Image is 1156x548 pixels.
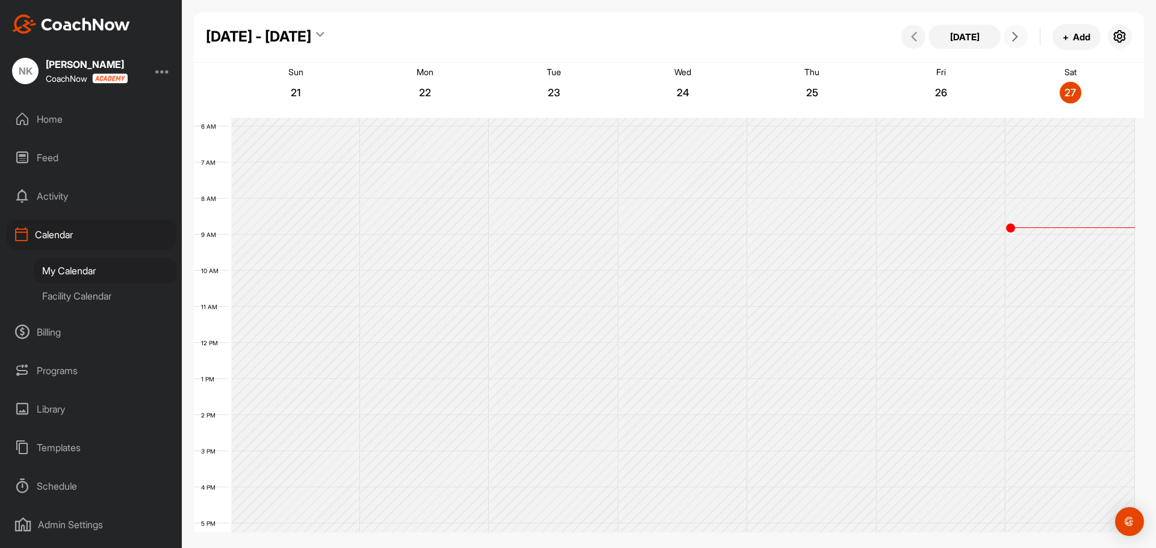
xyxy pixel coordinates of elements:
[285,87,306,99] p: 21
[417,67,433,77] p: Mon
[547,67,561,77] p: Tue
[748,63,877,118] a: September 25, 2025
[7,356,176,386] div: Programs
[7,220,176,250] div: Calendar
[231,63,360,118] a: September 21, 2025
[360,63,489,118] a: September 22, 2025
[7,394,176,424] div: Library
[672,87,694,99] p: 24
[288,67,303,77] p: Sun
[414,87,436,99] p: 22
[1060,87,1081,99] p: 27
[7,143,176,173] div: Feed
[46,73,128,84] div: CoachNow
[206,26,311,48] div: [DATE] - [DATE]
[7,317,176,347] div: Billing
[194,123,228,130] div: 6 AM
[194,520,228,527] div: 5 PM
[1052,24,1101,50] button: +Add
[7,181,176,211] div: Activity
[34,258,176,283] div: My Calendar
[1063,31,1069,43] span: +
[1064,67,1077,77] p: Sat
[7,471,176,501] div: Schedule
[12,14,130,34] img: CoachNow
[12,58,39,84] div: NK
[7,104,176,134] div: Home
[194,375,226,383] div: 1 PM
[194,411,228,419] div: 2 PM
[194,231,228,238] div: 9 AM
[34,283,176,309] div: Facility Calendar
[543,87,565,99] p: 23
[194,159,228,166] div: 7 AM
[194,195,228,202] div: 8 AM
[92,73,128,84] img: CoachNow acadmey
[618,63,747,118] a: September 24, 2025
[936,67,946,77] p: Fri
[928,25,1001,49] button: [DATE]
[194,303,229,310] div: 11 AM
[194,484,228,491] div: 4 PM
[877,63,1005,118] a: September 26, 2025
[7,433,176,463] div: Templates
[7,510,176,540] div: Admin Settings
[194,448,228,455] div: 3 PM
[194,339,230,346] div: 12 PM
[489,63,618,118] a: September 23, 2025
[674,67,691,77] p: Wed
[194,267,231,274] div: 10 AM
[804,67,819,77] p: Thu
[930,87,952,99] p: 26
[1006,63,1135,118] a: September 27, 2025
[46,60,128,69] div: [PERSON_NAME]
[801,87,823,99] p: 25
[1115,507,1144,536] div: Open Intercom Messenger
